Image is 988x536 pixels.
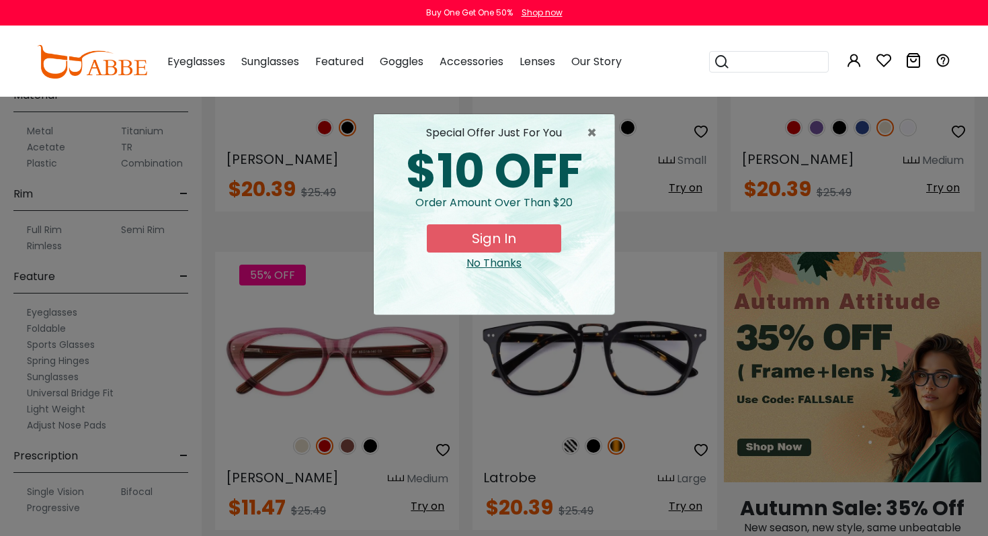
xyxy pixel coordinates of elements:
span: Goggles [380,54,423,69]
span: Featured [315,54,364,69]
span: Lenses [520,54,555,69]
span: Eyeglasses [167,54,225,69]
span: Our Story [571,54,622,69]
button: Close [587,125,604,141]
button: Sign In [427,224,561,253]
span: Accessories [440,54,503,69]
span: × [587,125,604,141]
div: Shop now [522,7,563,19]
a: Shop now [515,7,563,18]
div: Close [384,255,604,271]
div: special offer just for you [384,125,604,141]
div: Order amount over than $20 [384,195,604,224]
img: abbeglasses.com [37,45,147,79]
span: Sunglasses [241,54,299,69]
div: Buy One Get One 50% [426,7,513,19]
div: $10 OFF [384,148,604,195]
